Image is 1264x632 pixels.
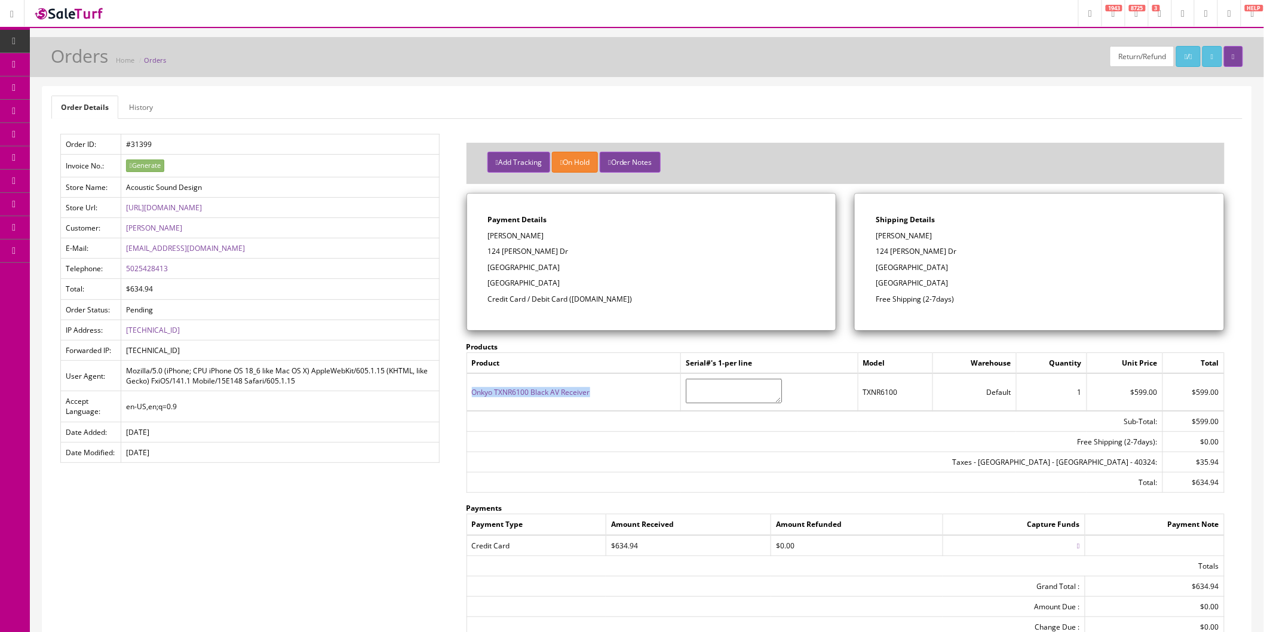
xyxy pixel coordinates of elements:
[943,514,1085,535] td: Capture Funds
[1162,452,1224,473] td: $35.94
[126,263,168,274] a: 5025428413
[121,422,439,442] td: [DATE]
[121,279,439,299] td: $634.94
[121,177,439,197] td: Acoustic Sound Design
[876,214,935,225] strong: Shipping Details
[61,155,121,177] td: Invoice No.:
[61,299,121,320] td: Order Status:
[467,535,606,556] td: Credit Card
[552,152,598,173] button: On Hold
[876,294,1203,305] p: Free Shipping (2-7days)
[1162,373,1224,410] td: $599.00
[876,262,1203,273] p: [GEOGRAPHIC_DATA]
[876,231,1203,241] p: [PERSON_NAME]
[51,96,118,119] a: Order Details
[467,556,1224,576] td: Totals
[121,361,439,391] td: Mozilla/5.0 (iPhone; CPU iPhone OS 18_6 like Mac OS X) AppleWebKit/605.1.15 (KHTML, like Gecko) F...
[121,340,439,360] td: [TECHNICAL_ID]
[488,294,815,305] p: Credit Card / Debit Card ([DOMAIN_NAME])
[1162,411,1224,432] td: $599.00
[932,353,1016,374] td: Warehouse
[467,452,1162,473] td: Taxes - [GEOGRAPHIC_DATA] - [GEOGRAPHIC_DATA] - 40324:
[467,431,1162,452] td: Free Shipping (2-7days):
[121,391,439,422] td: en-US,en;q=0.9
[119,96,162,119] a: History
[600,152,660,173] button: Order Notes
[116,56,134,65] a: Home
[467,576,1085,596] td: Grand Total :
[61,197,121,217] td: Store Url:
[876,278,1203,289] p: [GEOGRAPHIC_DATA]
[61,218,121,238] td: Customer:
[467,411,1162,432] td: Sub-Total:
[488,246,815,257] p: 124 [PERSON_NAME] Dr
[61,259,121,279] td: Telephone:
[488,262,815,273] p: [GEOGRAPHIC_DATA]
[467,473,1162,493] td: Total:
[771,514,943,535] td: Amount Refunded
[121,134,439,155] td: #31399
[487,152,550,173] button: Add Tracking
[467,503,502,513] strong: Payments
[61,238,121,259] td: E-Mail:
[144,56,166,65] a: Orders
[1129,5,1146,11] span: 8725
[606,514,771,535] td: Amount Received
[61,134,121,155] td: Order ID:
[1016,373,1087,410] td: 1
[1162,473,1224,493] td: $634.94
[467,596,1085,616] td: Amount Due :
[1085,576,1224,596] td: $634.94
[858,373,932,410] td: TXNR6100
[771,535,943,556] td: $0.00
[858,353,932,374] td: Model
[606,535,771,556] td: $634.94
[1162,431,1224,452] td: $0.00
[1162,353,1224,374] td: Total
[126,223,182,233] a: [PERSON_NAME]
[467,342,498,352] strong: Products
[1016,353,1087,374] td: Quantity
[1152,5,1160,11] span: 3
[1176,46,1201,67] a: /
[467,514,606,535] td: Payment Type
[680,353,858,374] td: Serial#'s 1-per line
[61,361,121,391] td: User Agent:
[121,299,439,320] td: Pending
[1085,514,1224,535] td: Payment Note
[61,320,121,340] td: IP Address:
[1087,373,1162,410] td: $599.00
[467,353,680,374] td: Product
[61,391,121,422] td: Accept Language:
[488,214,547,225] strong: Payment Details
[33,5,105,22] img: SaleTurf
[472,387,590,397] a: Onkyo TXNR6100 Black AV Receiver
[61,442,121,462] td: Date Modified:
[126,159,164,172] button: Generate
[126,203,202,213] a: [URL][DOMAIN_NAME]
[121,442,439,462] td: [DATE]
[61,422,121,442] td: Date Added:
[1106,5,1122,11] span: 1943
[61,177,121,197] td: Store Name:
[932,373,1016,410] td: Default
[876,246,1203,257] p: 124 [PERSON_NAME] Dr
[488,231,815,241] p: [PERSON_NAME]
[488,278,815,289] p: [GEOGRAPHIC_DATA]
[1087,353,1162,374] td: Unit Price
[61,340,121,360] td: Forwarded IP:
[1110,46,1174,67] a: Return/Refund
[126,243,245,253] a: [EMAIL_ADDRESS][DOMAIN_NAME]
[126,325,180,335] a: [TECHNICAL_ID]
[61,279,121,299] td: Total:
[51,46,108,66] h1: Orders
[1245,5,1263,11] span: HELP
[1085,596,1224,616] td: $0.00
